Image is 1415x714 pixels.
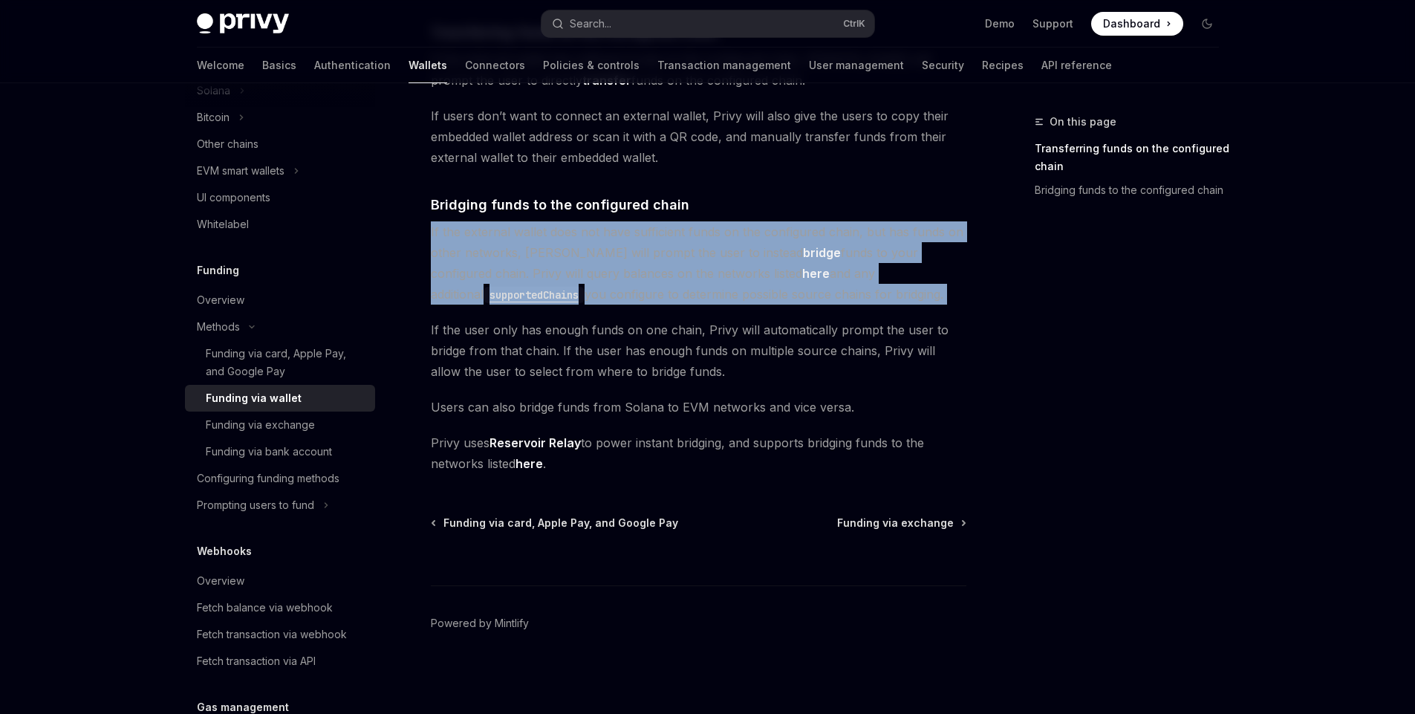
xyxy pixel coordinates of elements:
a: Funding via exchange [837,516,965,530]
div: Configuring funding methods [197,470,339,487]
a: Bridging funds to the configured chain [1035,178,1231,202]
a: Funding via wallet [185,385,375,412]
a: Fetch transaction via API [185,648,375,675]
a: Dashboard [1091,12,1183,36]
span: Dashboard [1103,16,1160,31]
a: Funding via exchange [185,412,375,438]
button: Open search [541,10,874,37]
span: Funding via card, Apple Pay, and Google Pay [443,516,678,530]
a: User management [809,48,904,83]
a: Recipes [982,48,1024,83]
div: Search... [570,15,611,33]
button: Toggle Prompting users to fund section [185,492,375,519]
span: If the external wallet does not have sufficient funds on the configured chain, but has funds on o... [431,221,966,305]
span: Bridging funds to the configured chain [431,195,689,215]
button: Toggle Bitcoin section [185,104,375,131]
a: Whitelabel [185,211,375,238]
div: Funding via bank account [206,443,332,461]
a: Fetch balance via webhook [185,594,375,621]
span: Funding via exchange [837,516,954,530]
a: here [515,456,543,472]
button: Toggle EVM smart wallets section [185,158,375,184]
a: Security [922,48,964,83]
a: Authentication [314,48,391,83]
span: Privy uses to power instant bridging, and supports bridging funds to the networks listed . [431,432,966,474]
a: Overview [185,287,375,314]
a: Demo [985,16,1015,31]
a: Wallets [409,48,447,83]
div: Methods [197,318,240,336]
a: Policies & controls [543,48,640,83]
a: Basics [262,48,296,83]
a: Funding via card, Apple Pay, and Google Pay [185,340,375,385]
div: Fetch transaction via webhook [197,626,347,643]
a: Transaction management [657,48,791,83]
div: Bitcoin [197,108,230,126]
h5: Funding [197,262,239,279]
h5: Webhooks [197,542,252,560]
a: Transferring funds on the configured chain [1035,137,1231,178]
a: Support [1032,16,1073,31]
div: Funding via exchange [206,416,315,434]
a: Funding via card, Apple Pay, and Google Pay [432,516,678,530]
a: here [802,266,830,282]
a: Configuring funding methods [185,465,375,492]
a: Overview [185,568,375,594]
div: Fetch transaction via API [197,652,316,670]
a: Powered by Mintlify [431,616,529,631]
div: Funding via card, Apple Pay, and Google Pay [206,345,366,380]
a: API reference [1041,48,1112,83]
div: Overview [197,291,244,309]
a: Fetch transaction via webhook [185,621,375,648]
div: Prompting users to fund [197,496,314,514]
a: Reservoir Relay [489,435,581,451]
div: Fetch balance via webhook [197,599,333,617]
a: supportedChains [484,287,585,302]
button: Toggle dark mode [1195,12,1219,36]
a: Other chains [185,131,375,158]
code: supportedChains [484,287,585,303]
button: Toggle Methods section [185,314,375,340]
span: If the user only has enough funds on one chain, Privy will automatically prompt the user to bridg... [431,319,966,382]
div: Funding via wallet [206,389,302,407]
div: Other chains [197,135,258,153]
div: Overview [197,572,244,590]
a: Connectors [465,48,525,83]
strong: bridge [803,245,841,260]
span: Ctrl K [843,18,865,30]
span: Users can also bridge funds from Solana to EVM networks and vice versa. [431,397,966,418]
div: UI components [197,189,270,207]
a: UI components [185,184,375,211]
strong: transfer [582,73,631,88]
span: If users don’t want to connect an external wallet, Privy will also give the users to copy their e... [431,106,966,168]
a: Welcome [197,48,244,83]
div: Whitelabel [197,215,249,233]
a: Funding via bank account [185,438,375,465]
div: EVM smart wallets [197,162,284,180]
span: On this page [1050,113,1116,131]
img: dark logo [197,13,289,34]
